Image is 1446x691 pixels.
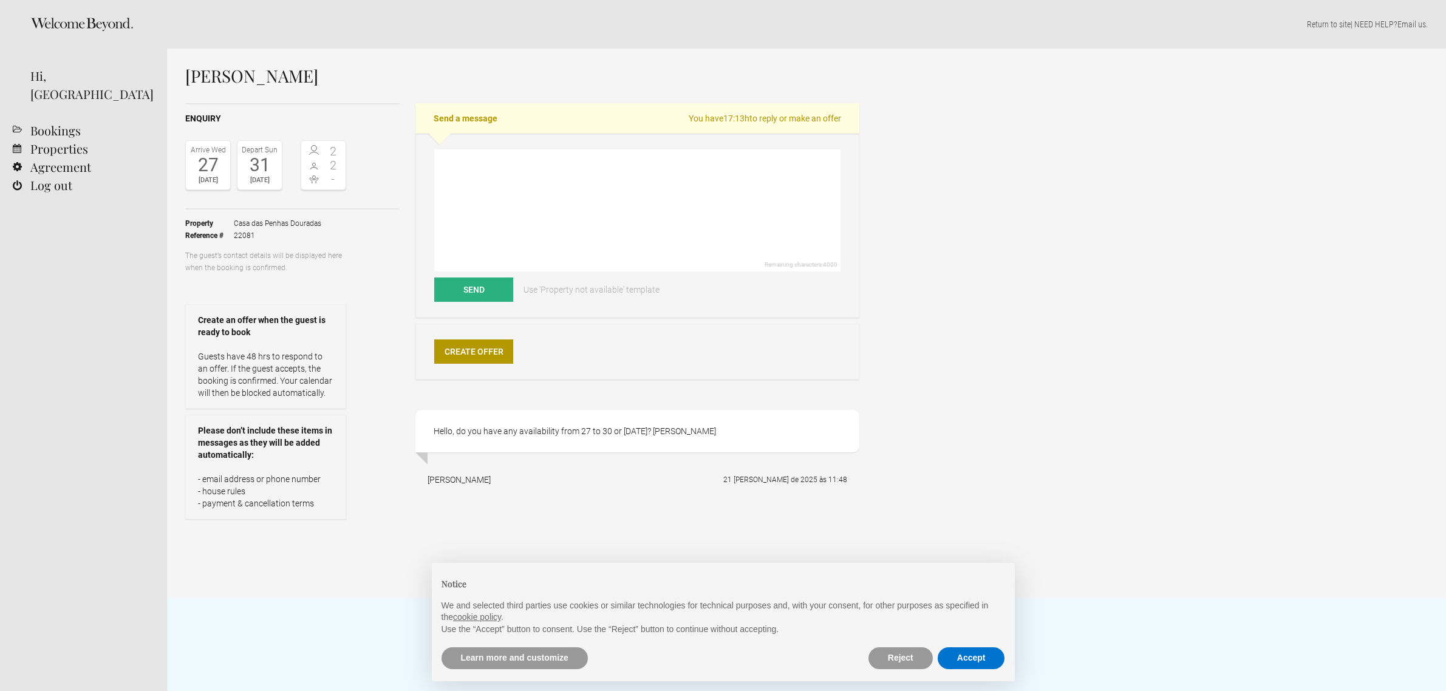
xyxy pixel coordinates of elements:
p: Use the “Accept” button to consent. Use the “Reject” button to continue without accepting. [442,624,1005,636]
button: Accept [938,647,1005,669]
button: Send [434,277,513,302]
span: Casa das Penhas Douradas [234,217,321,230]
p: Guests have 48 hrs to respond to an offer. If the guest accepts, the booking is confirmed. Your c... [198,350,333,399]
div: [PERSON_NAME] [428,474,491,486]
a: Email us [1397,19,1426,29]
h2: Send a message [415,103,859,134]
a: Return to site [1307,19,1351,29]
strong: Create an offer when the guest is ready to book [198,314,333,338]
button: Reject [868,647,933,669]
p: We and selected third parties use cookies or similar technologies for technical purposes and, wit... [442,600,1005,624]
strong: Reference # [185,230,234,242]
div: 31 [240,156,279,174]
span: You have to reply or make an offer [689,112,841,124]
strong: Please don’t include these items in messages as they will be added automatically: [198,424,333,461]
span: - [324,173,343,185]
div: [DATE] [240,174,279,186]
p: - email address or phone number - house rules - payment & cancellation terms [198,473,333,509]
h2: Notice [442,577,1005,590]
h1: [PERSON_NAME] [185,67,859,85]
strong: Property [185,217,234,230]
div: 27 [189,156,227,174]
span: 2 [324,145,343,157]
p: | NEED HELP? . [185,18,1428,30]
flynt-countdown: 17:13h [723,114,749,123]
flynt-date-display: 21 [PERSON_NAME] de 2025 às 11:48 [723,475,847,484]
h2: Enquiry [185,112,399,125]
a: Create Offer [434,339,513,364]
a: Use 'Property not available' template [515,277,668,302]
div: Arrive Wed [189,144,227,156]
span: 2 [324,159,343,171]
div: Depart Sun [240,144,279,156]
div: Hi, [GEOGRAPHIC_DATA] [30,67,149,103]
a: cookie policy - link opens in a new tab [453,612,501,622]
button: Learn more and customize [442,647,588,669]
div: Hello, do you have any availability from 27 to 30 or [DATE]? [PERSON_NAME] [415,410,859,452]
span: 22081 [234,230,321,242]
div: [DATE] [189,174,227,186]
p: The guest’s contact details will be displayed here when the booking is confirmed. [185,250,346,274]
